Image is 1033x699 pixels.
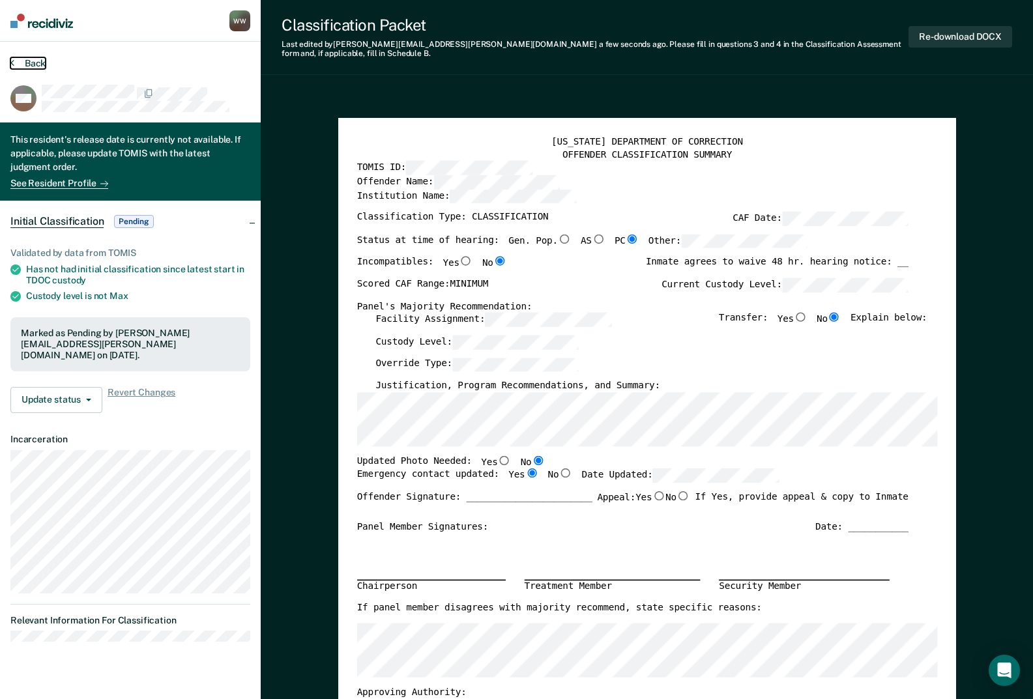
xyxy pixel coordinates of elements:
label: Yes [508,468,538,483]
div: Classification Packet [282,16,909,35]
div: Marked as Pending by [PERSON_NAME][EMAIL_ADDRESS][PERSON_NAME][DOMAIN_NAME] on [DATE]. [21,328,240,360]
dt: Incarceration [10,434,250,445]
input: No [676,491,690,500]
button: Update status [10,387,102,413]
input: Yes [497,455,511,464]
label: Classification Type: CLASSIFICATION [356,211,548,225]
input: Yes [459,256,473,265]
div: Security Member [719,580,890,593]
input: AS [591,234,605,243]
input: No [827,313,841,322]
input: Current Custody Level: [781,278,908,292]
input: Override Type: [452,357,578,371]
label: No [817,313,841,327]
span: Max [109,291,128,301]
input: Custody Level: [452,335,578,349]
span: Revert Changes [108,387,175,413]
button: Back [10,57,46,69]
input: No [493,256,506,265]
input: TOMIS ID: [406,161,532,175]
div: Has not had initial classification since latest start in TDOC [26,264,250,286]
div: Approving Authority: [356,686,908,698]
label: Yes [443,256,473,269]
label: TOMIS ID: [356,161,532,175]
label: Yes [635,491,665,504]
div: Chairperson [356,580,505,593]
button: WW [229,10,250,31]
label: Date Updated: [581,468,779,483]
input: CAF Date: [781,211,908,225]
div: Inmate agrees to waive 48 hr. hearing notice: __ [645,256,908,278]
label: Justification, Program Recommendations, and Summary: [375,380,660,392]
label: PC [614,234,639,248]
label: Institution Name: [356,189,576,203]
div: Open Intercom Messenger [989,655,1020,686]
span: custody [52,275,86,285]
label: Offender Name: [356,175,559,189]
div: Last edited by [PERSON_NAME][EMAIL_ADDRESS][PERSON_NAME][DOMAIN_NAME] . Please fill in questions ... [282,40,909,59]
span: a few seconds ago [599,40,666,49]
img: Recidiviz [10,14,73,28]
label: Appeal: [597,491,690,513]
input: PC [625,234,639,243]
input: No [531,455,545,464]
input: No [559,468,572,478]
div: Validated by data from TOMIS [10,248,250,259]
div: Panel Member Signatures: [356,521,487,533]
span: Initial Classification [10,215,104,228]
div: Status at time of hearing: [356,234,807,256]
div: This resident's release date is currently not available. If applicable, please update TOMIS with ... [10,133,250,177]
div: Emergency contact updated: [356,468,779,491]
div: Updated Photo Needed: [356,455,544,468]
div: Incompatibles: [356,256,506,278]
input: Gen. Pop. [557,234,571,243]
label: AS [580,234,605,248]
input: Yes [525,468,538,478]
label: If panel member disagrees with majority recommend, state specific reasons: [356,602,761,614]
label: Yes [777,313,807,327]
div: W W [229,10,250,31]
div: [US_STATE] DEPARTMENT OF CORRECTION [356,136,937,149]
span: Pending [114,215,153,228]
label: CAF Date: [733,211,908,225]
div: Transfer: Explain below: [718,313,927,335]
div: Offender Signature: _______________________ If Yes, provide appeal & copy to Inmate [356,491,908,521]
input: Institution Name: [450,189,576,203]
input: Other: [681,234,807,248]
input: Yes [793,313,807,322]
label: Other: [648,234,807,248]
div: Treatment Member [524,580,700,593]
input: Date Updated: [652,468,779,483]
div: Panel's Majority Recommendation: [356,300,908,313]
label: No [665,491,690,504]
div: Custody level is not [26,291,250,302]
label: No [547,468,572,483]
input: Facility Assignment: [485,313,611,327]
dt: Relevant Information For Classification [10,615,250,626]
label: Current Custody Level: [662,278,909,292]
label: No [520,455,545,468]
input: Yes [652,491,665,500]
button: Re-download DOCX [909,26,1012,48]
a: See Resident Profile [10,178,108,189]
div: OFFENDER CLASSIFICATION SUMMARY [356,149,937,161]
div: Date: ___________ [815,521,909,533]
label: Scored CAF Range: MINIMUM [356,278,487,292]
label: Gen. Pop. [508,234,571,248]
label: No [482,256,506,269]
label: Custody Level: [375,335,578,349]
label: Override Type: [375,357,578,371]
input: Offender Name: [433,175,560,189]
label: Facility Assignment: [375,313,611,327]
label: Yes [481,455,511,468]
